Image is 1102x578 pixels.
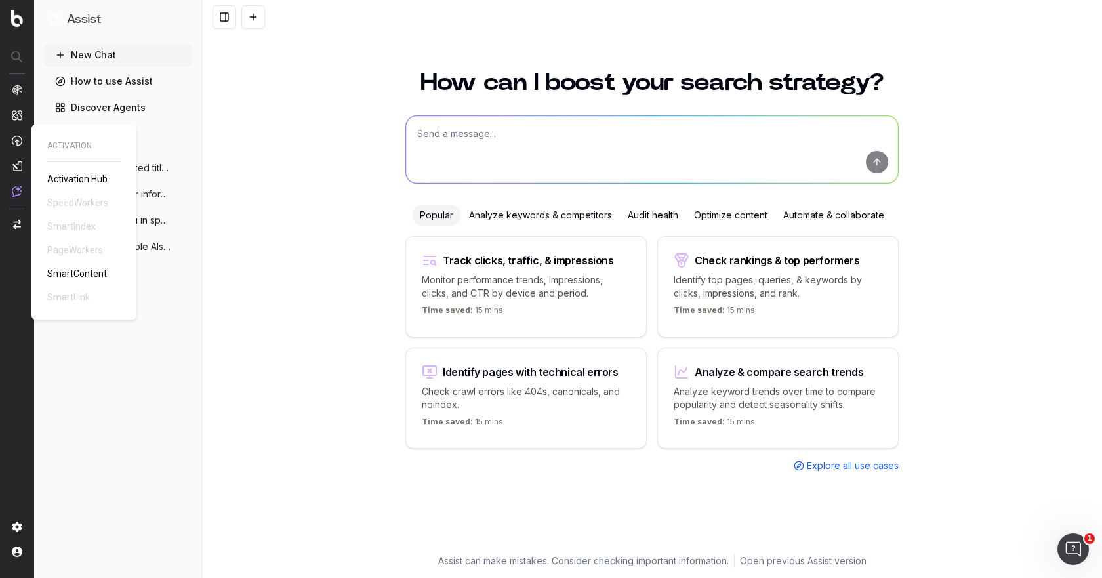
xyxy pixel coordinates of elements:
div: Popular [412,205,461,226]
span: Time saved: [422,417,473,426]
span: Activation Hub [47,174,108,184]
button: Assist [50,10,186,29]
img: Intelligence [12,110,22,121]
p: 15 mins [422,417,503,432]
p: 15 mins [422,305,503,321]
div: Audit health [620,205,686,226]
p: Assist can make mistakes. Consider checking important information. [438,554,729,568]
div: Optimize content [686,205,775,226]
p: Identify top pages, queries, & keywords by clicks, impressions, and rank. [674,274,882,300]
p: Analyze keyword trends over time to compare popularity and detect seasonality shifts. [674,385,882,411]
img: Botify logo [11,10,23,27]
div: Analyze & compare search trends [695,367,864,377]
div: Check rankings & top performers [695,255,860,266]
p: 15 mins [674,305,755,321]
button: New Chat [45,45,192,66]
img: Switch project [13,220,21,229]
a: Discover Agents [45,97,192,118]
p: Check crawl errors like 404s, canonicals, and noindex. [422,385,630,411]
iframe: Intercom live chat [1057,533,1089,565]
a: Activation Hub [47,173,113,186]
img: Setting [12,522,22,532]
img: My account [12,547,22,557]
h1: Assist [67,10,101,29]
span: Time saved: [674,305,725,315]
a: Open previous Assist version [740,554,867,568]
a: Explore all use cases [794,459,899,472]
span: 1 [1084,533,1095,544]
h1: How can I boost your search strategy? [405,71,899,94]
a: How to use Assist [45,71,192,92]
img: Assist [50,13,62,26]
span: Time saved: [422,305,473,315]
div: Identify pages with technical errors [443,367,619,377]
div: Analyze keywords & competitors [461,205,620,226]
p: 15 mins [674,417,755,432]
img: Analytics [12,85,22,95]
a: SmartContent [47,267,112,280]
img: Studio [12,161,22,171]
span: ACTIVATION [47,140,121,151]
img: Assist [12,186,22,197]
img: Activation [12,135,22,146]
span: Explore all use cases [807,459,899,472]
span: SmartContent [47,268,107,279]
div: Automate & collaborate [775,205,892,226]
p: Monitor performance trends, impressions, clicks, and CTR by device and period. [422,274,630,300]
div: Track clicks, traffic, & impressions [443,255,614,266]
span: Time saved: [674,417,725,426]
